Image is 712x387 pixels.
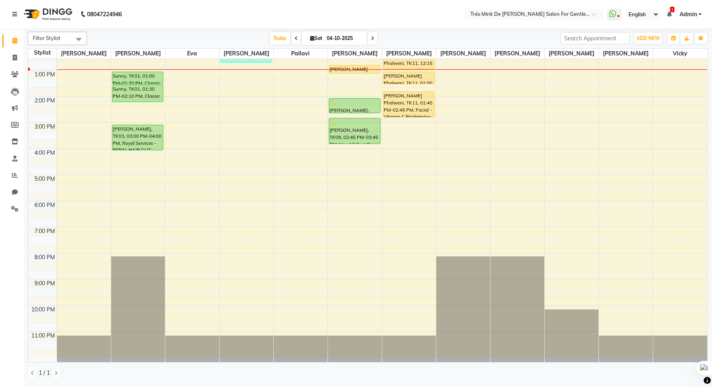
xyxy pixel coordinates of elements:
div: [PERSON_NAME] Phalweni, TK11, 01:00 PM-01:30 PM, Classic Services - CLASSIC HAIR CUT [383,72,434,84]
span: [PERSON_NAME] [220,49,273,59]
div: [PERSON_NAME], TK03, 03:00 PM-04:00 PM, Royal Services - ROYAL HAIR CUT WITH WASH [112,125,163,150]
span: [PERSON_NAME] [111,49,165,59]
span: [PERSON_NAME] [545,49,598,59]
div: 4:00 PM [33,149,57,157]
div: 9:00 PM [33,279,57,288]
span: [PERSON_NAME] [436,49,490,59]
div: [PERSON_NAME] Phalweni, TK11, 01:45 PM-02:45 PM, Facial - Vitamin C Brightening Facial [383,92,434,117]
span: Filter Stylist [33,35,61,41]
a: 1 [667,11,672,18]
div: [PERSON_NAME] Phalweni, TK11, 12:15 PM-12:55 PM, Classic Services - CLASSIC [PERSON_NAME] TRIM WI... [383,52,434,69]
div: [PERSON_NAME] Phalweni, TK11, 12:45 PM-01:05 PM, Hand & Feet Care - CUT & FILE (₹350) [329,65,380,73]
div: [PERSON_NAME], TK09, 02:00 PM-02:35 PM, Hand & Feet Care - CLASSIC MANICURE [329,99,380,113]
span: 1 / 1 [39,369,50,377]
span: ADD NEW [636,35,660,41]
span: [PERSON_NAME] [57,49,111,59]
span: Today [270,32,290,44]
button: ADD NEW [634,33,662,44]
input: 2025-10-04 [324,32,364,44]
span: Vicky [653,49,707,59]
span: [PERSON_NAME] [382,49,436,59]
input: Search Appointment [561,32,630,44]
div: 11:00 PM [30,332,57,340]
span: Eva [165,49,219,59]
div: 5:00 PM [33,175,57,183]
img: logo [20,3,74,25]
span: [PERSON_NAME] [328,49,382,59]
div: 10:00 PM [30,305,57,314]
div: 3:00 PM [33,123,57,131]
div: 6:00 PM [33,201,57,209]
div: 7:00 PM [33,227,57,235]
div: Stylist [28,49,57,57]
div: 2:00 PM [33,97,57,105]
div: Sunny, TK01, 01:30 PM-02:10 PM, Classic Services - CLASSIC [PERSON_NAME] TRIM WITH SHAVE [112,85,163,102]
div: 8:00 PM [33,253,57,262]
span: 1 [670,7,674,12]
span: [PERSON_NAME] [599,49,653,59]
span: Sat [308,35,324,41]
span: Admin [680,10,697,19]
span: Pallavi [274,49,328,59]
div: [PERSON_NAME], TK09, 02:45 PM-03:45 PM, Hand & Feet Care - ROYAL PEDICURE [329,118,380,144]
b: 08047224946 [87,3,122,25]
div: 1:00 PM [33,70,57,79]
div: Sunny, TK01, 01:00 PM-01:30 PM, Classic Services - CLASSIC HAIR CUT [112,72,163,84]
span: [PERSON_NAME] [490,49,544,59]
